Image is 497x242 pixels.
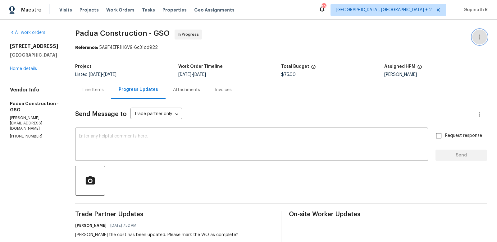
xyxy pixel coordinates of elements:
span: The total cost of line items that have been proposed by Opendoor. This sum includes line items th... [311,64,316,72]
span: Tasks [142,8,155,12]
div: Attachments [173,87,200,93]
span: Send Message to [75,111,127,117]
h4: Vendor Info [10,87,60,93]
div: Line Items [83,87,104,93]
span: On-site Worker Updates [289,211,487,217]
p: [PERSON_NAME][EMAIL_ADDRESS][DOMAIN_NAME] [10,115,60,131]
span: Projects [80,7,99,13]
b: Reference: [75,45,98,50]
span: - [178,72,206,77]
a: All work orders [10,30,45,35]
span: $75.00 [281,72,296,77]
span: Work Orders [106,7,135,13]
span: Gopinath R [461,7,488,13]
h5: Total Budget [281,64,309,69]
div: 79 [321,4,326,10]
span: [DATE] [89,72,102,77]
div: Progress Updates [119,86,158,93]
h2: [STREET_ADDRESS] [10,43,60,49]
span: Padua Construction - GSO [75,30,170,37]
a: Home details [10,67,37,71]
span: Geo Assignments [194,7,235,13]
div: Trade partner only [130,109,182,119]
span: Trade Partner Updates [75,211,273,217]
span: Maestro [21,7,42,13]
h5: Work Order Timeline [178,64,223,69]
h5: [GEOGRAPHIC_DATA] [10,52,60,58]
div: Invoices [215,87,232,93]
span: [DATE] 7:52 AM [110,222,136,229]
span: [GEOGRAPHIC_DATA], [GEOGRAPHIC_DATA] + 2 [336,7,432,13]
span: Properties [162,7,187,13]
span: [DATE] [193,72,206,77]
span: [DATE] [103,72,116,77]
div: [PERSON_NAME] the cost has been updated. Please mark the WO as complete? [75,232,238,238]
h5: Assigned HPM [384,64,415,69]
div: [PERSON_NAME] [384,72,487,77]
h5: Padua Construction - GSO [10,100,60,113]
span: Visits [59,7,72,13]
h6: [PERSON_NAME] [75,222,107,229]
span: [DATE] [178,72,191,77]
h5: Project [75,64,91,69]
span: - [89,72,116,77]
div: 5A9F4EFR1H8V9-6c31dd922 [75,44,487,51]
span: Listed [75,72,116,77]
span: The hpm assigned to this work order. [417,64,422,72]
span: Request response [445,133,482,139]
p: [PHONE_NUMBER] [10,134,60,139]
span: In Progress [178,31,201,38]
